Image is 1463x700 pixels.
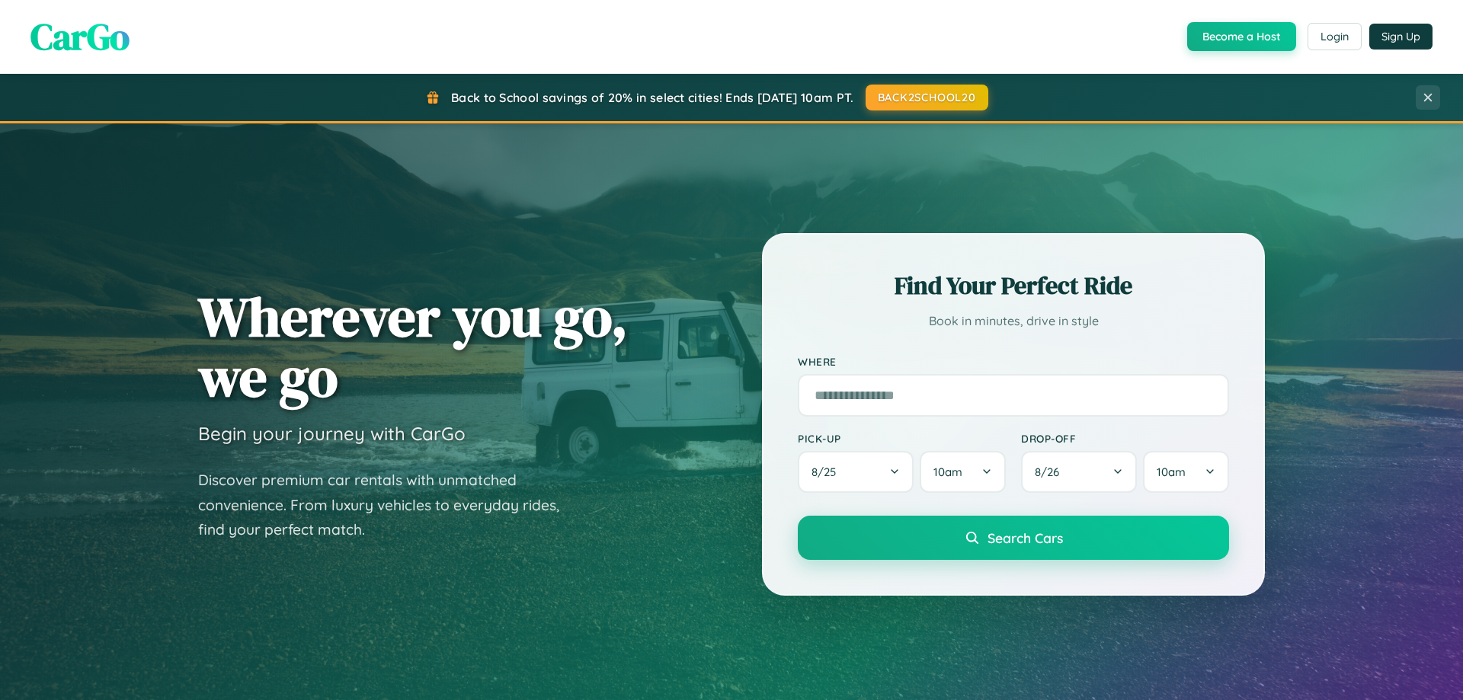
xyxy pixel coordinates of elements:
span: 8 / 26 [1035,465,1067,479]
p: Book in minutes, drive in style [798,310,1229,332]
button: Login [1308,23,1362,50]
button: BACK2SCHOOL20 [866,85,988,110]
label: Drop-off [1021,432,1229,445]
label: Where [798,355,1229,368]
p: Discover premium car rentals with unmatched convenience. From luxury vehicles to everyday rides, ... [198,468,579,542]
button: 10am [920,451,1006,493]
span: Back to School savings of 20% in select cities! Ends [DATE] 10am PT. [451,90,853,105]
button: Become a Host [1187,22,1296,51]
h1: Wherever you go, we go [198,286,628,407]
button: 10am [1143,451,1229,493]
h3: Begin your journey with CarGo [198,422,466,445]
button: 8/25 [798,451,914,493]
label: Pick-up [798,432,1006,445]
span: Search Cars [988,529,1063,546]
span: CarGo [30,11,130,62]
span: 10am [933,465,962,479]
h2: Find Your Perfect Ride [798,269,1229,302]
button: Search Cars [798,516,1229,560]
span: 8 / 25 [812,465,844,479]
button: 8/26 [1021,451,1137,493]
button: Sign Up [1369,24,1433,50]
span: 10am [1157,465,1186,479]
